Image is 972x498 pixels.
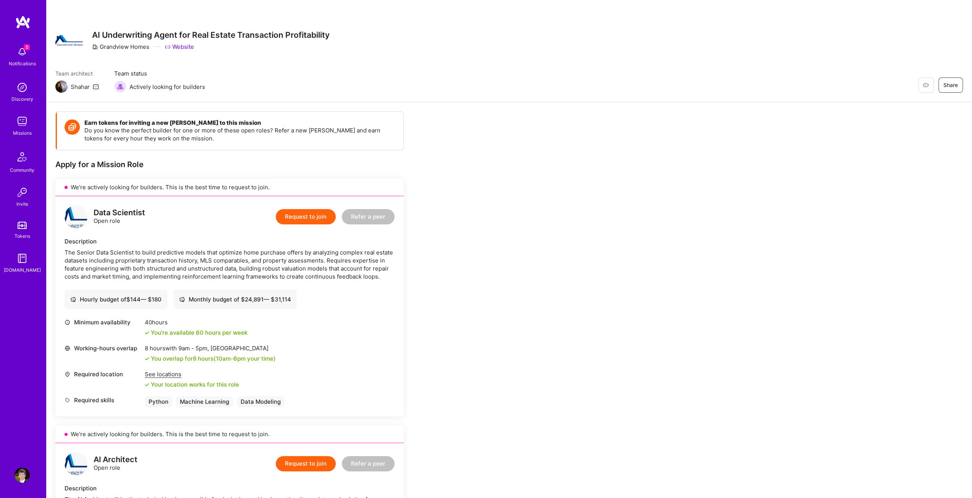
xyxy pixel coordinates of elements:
div: Open role [94,209,145,225]
button: Refer a peer [342,456,395,471]
div: [DOMAIN_NAME] [4,266,41,274]
img: tokens [18,222,27,229]
div: Notifications [9,60,36,68]
div: Machine Learning [176,396,233,407]
div: Data Scientist [94,209,145,217]
img: teamwork [15,114,30,129]
div: You're available 60 hours per week [145,329,247,337]
i: icon Mail [93,84,99,90]
i: icon CompanyGray [92,44,98,50]
div: Monthly budget of $ 24,891 — $ 31,114 [179,295,291,303]
img: Invite [15,185,30,200]
div: Grandview Homes [92,43,149,51]
span: Team status [114,69,205,77]
div: Data Modeling [237,396,285,407]
div: Tokens [15,232,30,240]
span: Actively looking for builders [129,83,205,91]
img: logo [65,452,87,475]
div: Required skills [65,396,141,404]
button: Request to join [276,456,336,471]
span: 5 [24,44,30,50]
div: AI Architect [94,456,137,464]
i: icon Clock [65,319,70,325]
img: Token icon [65,119,80,135]
i: icon World [65,345,70,351]
span: Share [943,81,958,89]
i: icon Check [145,330,149,335]
p: Do you know the perfect builder for one or more of these open roles? Refer a new [PERSON_NAME] an... [84,126,396,142]
i: icon EyeClosed [923,82,929,88]
img: Actively looking for builders [114,81,126,93]
div: Description [65,237,395,245]
div: See locations [145,370,239,378]
h4: Earn tokens for inviting a new [PERSON_NAME] to this mission [84,119,396,126]
i: icon Location [65,371,70,377]
div: The Senior Data Scientist to build predictive models that optimize home purchase offers by analyz... [65,248,395,280]
i: icon Check [145,356,149,361]
div: Hourly budget of $ 144 — $ 180 [70,295,162,303]
div: Working-hours overlap [65,344,141,352]
h3: AI Underwriting Agent for Real Estate Transaction Profitability [92,30,330,40]
img: Community [13,148,31,166]
a: Website [165,43,194,51]
div: Required location [65,370,141,378]
div: Minimum availability [65,318,141,326]
div: Shahar [71,83,90,91]
img: guide book [15,251,30,266]
span: Team architect [55,69,99,77]
span: 10am - 6pm [216,355,246,362]
i: icon Check [145,382,149,387]
img: logo [15,15,31,29]
img: discovery [15,80,30,95]
i: icon Cash [179,297,185,302]
button: Refer a peer [342,209,395,224]
i: icon Tag [65,397,70,403]
img: Team Architect [55,81,68,93]
div: We’re actively looking for builders. This is the best time to request to join. [55,179,404,196]
div: Missions [13,129,32,137]
div: Python [145,396,172,407]
i: icon Cash [70,297,76,302]
div: Open role [94,456,137,472]
div: Invite [16,200,28,208]
img: Company Logo [55,35,83,46]
div: Community [10,166,34,174]
div: Apply for a Mission Role [55,160,404,169]
div: Your location works for this role [145,380,239,388]
div: You overlap for 8 hours ( your time) [151,355,276,363]
img: User Avatar [15,467,30,483]
span: 9am - 5pm , [177,345,210,352]
img: logo [65,205,87,228]
div: Discovery [11,95,33,103]
img: bell [15,44,30,60]
div: We’re actively looking for builders. This is the best time to request to join. [55,425,404,443]
div: 40 hours [145,318,247,326]
div: 8 hours with [GEOGRAPHIC_DATA] [145,344,276,352]
button: Request to join [276,209,336,224]
div: Description [65,484,395,492]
